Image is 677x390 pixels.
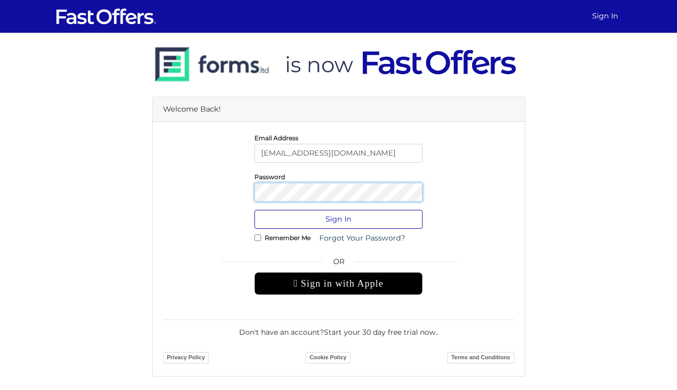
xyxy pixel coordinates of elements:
label: Email Address [254,137,298,139]
a: Privacy Policy [163,352,209,363]
a: Start your 30 day free trial now. [324,328,437,337]
a: Forgot Your Password? [313,229,412,248]
a: Cookie Policy [306,352,351,363]
span: OR [254,256,423,272]
div: Don't have an account? . [163,319,515,338]
a: Sign In [588,6,622,26]
button: Sign In [254,210,423,229]
div: Sign in with Apple [254,272,423,295]
input: E-Mail [254,144,423,163]
a: Terms and Conditions [447,352,514,363]
label: Remember Me [265,236,311,239]
div: Welcome Back! [153,97,525,122]
label: Password [254,176,285,178]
